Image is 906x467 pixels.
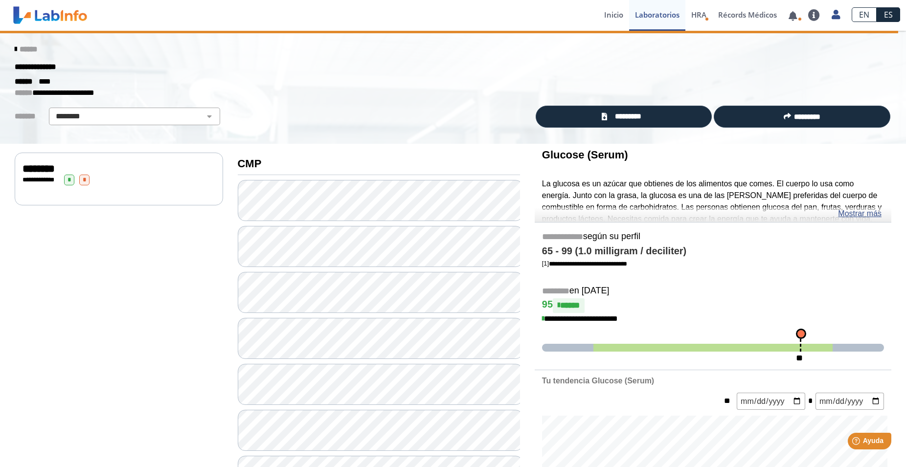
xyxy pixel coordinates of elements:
b: Glucose (Serum) [542,149,628,161]
input: mm/dd/yyyy [737,393,805,410]
p: La glucosa es un azúcar que obtienes de los alimentos que comes. El cuerpo lo usa como energía. J... [542,178,884,248]
h5: en [DATE] [542,286,884,297]
b: CMP [238,157,262,170]
h5: según su perfil [542,231,884,243]
a: EN [852,7,877,22]
b: Tu tendencia Glucose (Serum) [542,377,654,385]
input: mm/dd/yyyy [815,393,884,410]
a: Mostrar más [838,208,882,220]
h4: 95 [542,298,884,313]
span: HRA [691,10,706,20]
a: [1] [542,260,627,267]
a: ES [877,7,900,22]
h4: 65 - 99 (1.0 milligram / deciliter) [542,245,884,257]
iframe: Help widget launcher [819,429,895,456]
